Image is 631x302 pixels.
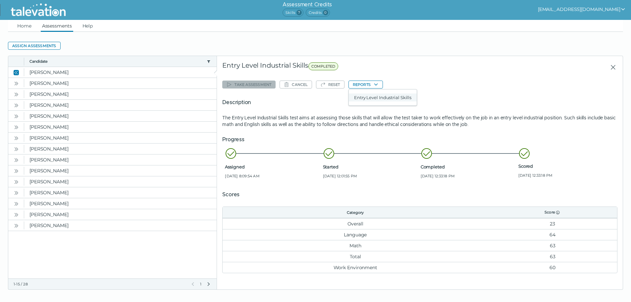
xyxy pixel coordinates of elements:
[24,209,217,220] clr-dg-cell: [PERSON_NAME]
[488,229,617,240] td: 64
[24,133,217,143] clr-dg-cell: [PERSON_NAME]
[283,9,303,17] span: Skills
[24,78,217,89] clr-dg-cell: [PERSON_NAME]
[14,212,19,217] cds-icon: Open
[14,92,19,97] cds-icon: Open
[12,90,20,98] button: Open
[12,123,20,131] button: Open
[225,164,320,169] span: Assigned
[12,79,20,87] button: Open
[223,240,488,251] td: Math
[81,20,94,32] a: Help
[24,111,217,121] clr-dg-cell: [PERSON_NAME]
[14,114,19,119] cds-icon: Open
[12,189,20,197] button: Open
[488,207,617,218] th: Score
[206,281,211,287] button: Next Page
[24,187,217,198] clr-dg-cell: [PERSON_NAME]
[518,163,613,169] span: Scored
[323,173,418,179] span: [DATE] 12:01:55 PM
[24,67,217,78] clr-dg-cell: [PERSON_NAME]
[280,81,312,89] button: Cancel
[199,281,202,287] span: 1
[306,9,330,17] span: Credits
[14,179,19,185] cds-icon: Open
[538,5,626,13] button: show user actions
[12,134,20,142] button: Open
[12,101,20,109] button: Open
[323,164,418,169] span: Started
[223,218,488,229] td: Overall
[206,59,211,64] button: candidate filter
[283,1,332,9] h6: Assessment Credits
[348,81,383,89] button: Reports
[488,251,617,262] td: 63
[223,229,488,240] td: Language
[24,122,217,132] clr-dg-cell: [PERSON_NAME]
[16,20,33,32] a: Home
[223,207,488,218] th: Category
[421,173,516,179] span: [DATE] 12:33:18 PM
[488,262,617,273] td: 60
[296,10,302,15] span: 7
[14,201,19,207] cds-icon: Open
[24,165,217,176] clr-dg-cell: [PERSON_NAME]
[8,42,61,50] button: Assign assessments
[518,173,613,178] span: [DATE] 12:33:18 PM
[14,147,19,152] cds-icon: Open
[223,251,488,262] td: Total
[12,167,20,175] button: Open
[14,190,19,196] cds-icon: Open
[316,81,344,89] button: Reset
[12,221,20,229] button: Open
[8,2,69,18] img: Talevation_Logo_Transparent_white.png
[14,103,19,108] cds-icon: Open
[29,59,204,64] button: Candidate
[222,98,617,106] h5: Description
[223,262,488,273] td: Work Environment
[24,89,217,99] clr-dg-cell: [PERSON_NAME]
[14,281,186,287] div: 1-15 / 28
[14,70,19,75] cds-icon: Close
[12,156,20,164] button: Open
[12,211,20,218] button: Open
[222,61,473,73] div: Entry Level Industrial Skills
[24,100,217,110] clr-dg-cell: [PERSON_NAME]
[14,125,19,130] cds-icon: Open
[605,61,617,73] button: Close
[222,114,617,128] p: The Entry Level Industrial Skills test aims at assessing those skills that will allow the test ta...
[222,191,617,199] h5: Scores
[12,112,20,120] button: Open
[12,178,20,186] button: Open
[222,81,276,89] button: Take assessment
[488,218,617,229] td: 23
[190,281,195,287] button: Previous Page
[12,200,20,208] button: Open
[225,173,320,179] span: [DATE] 8:09:54 AM
[24,220,217,231] clr-dg-cell: [PERSON_NAME]
[14,136,19,141] cds-icon: Open
[421,164,516,169] span: Completed
[14,157,19,163] cds-icon: Open
[41,20,73,32] a: Assessments
[308,62,339,70] span: COMPLETED
[12,145,20,153] button: Open
[24,176,217,187] clr-dg-cell: [PERSON_NAME]
[323,10,328,15] span: 0
[24,144,217,154] clr-dg-cell: [PERSON_NAME]
[24,154,217,165] clr-dg-cell: [PERSON_NAME]
[14,168,19,174] cds-icon: Open
[222,136,617,144] h5: Progress
[14,223,19,228] cds-icon: Open
[349,93,417,101] button: Entry Level Industrial Skills
[24,198,217,209] clr-dg-cell: [PERSON_NAME]
[488,240,617,251] td: 63
[12,68,20,76] button: Close
[14,81,19,86] cds-icon: Open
